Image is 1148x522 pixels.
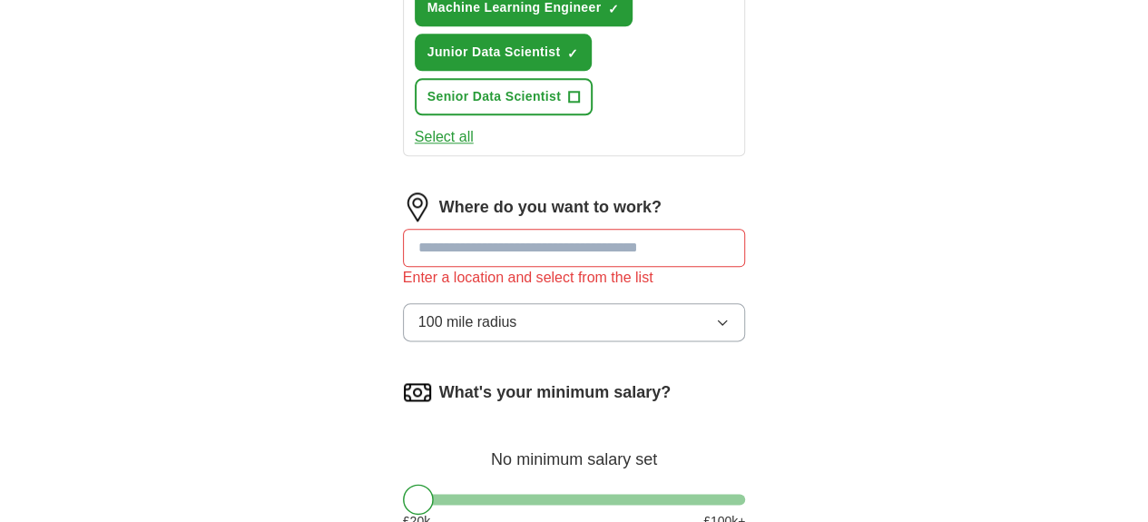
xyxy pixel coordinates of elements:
span: Senior Data Scientist [427,87,561,106]
label: What's your minimum salary? [439,380,671,405]
span: ✓ [567,46,578,61]
span: 100 mile radius [418,311,517,333]
button: Select all [415,126,474,148]
button: Junior Data Scientist✓ [415,34,593,71]
label: Where do you want to work? [439,195,662,220]
span: Junior Data Scientist [427,43,561,62]
img: location.png [403,192,432,222]
div: No minimum salary set [403,428,746,472]
div: Enter a location and select from the list [403,267,746,289]
span: ✓ [608,2,619,16]
button: 100 mile radius [403,303,746,341]
button: Senior Data Scientist [415,78,593,115]
img: salary.png [403,378,432,407]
